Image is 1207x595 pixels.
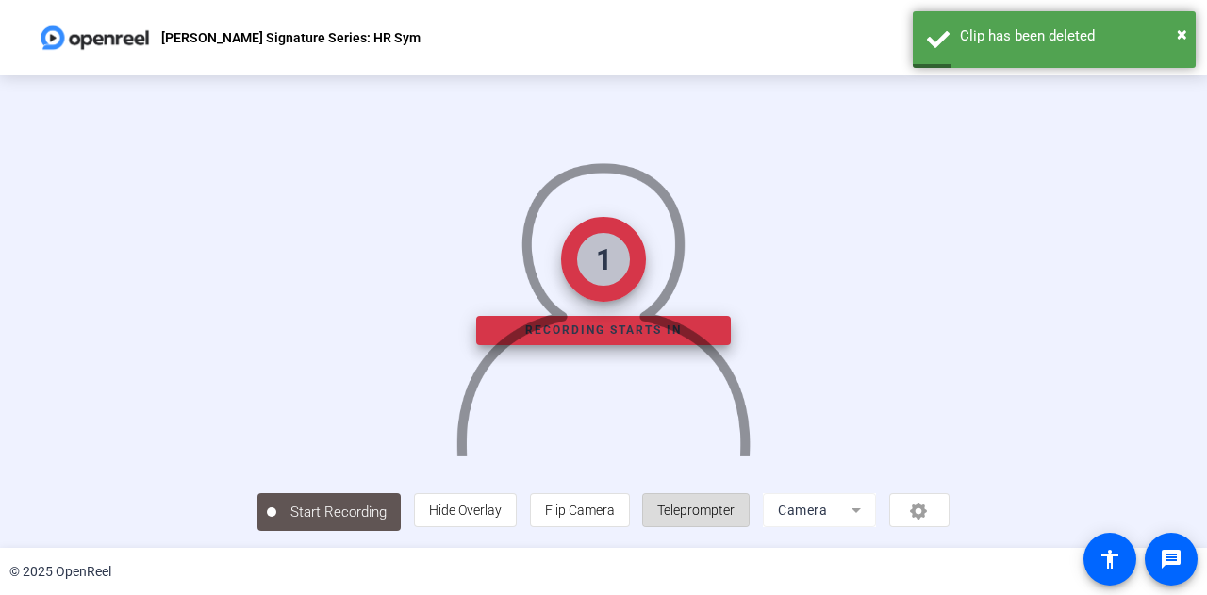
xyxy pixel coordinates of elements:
img: overlay [454,145,752,456]
span: × [1177,23,1187,45]
button: Flip Camera [530,493,630,527]
img: OpenReel logo [38,19,152,57]
div: Clip has been deleted [960,25,1182,47]
span: Flip Camera [545,503,615,518]
span: Hide Overlay [429,503,502,518]
mat-icon: message [1160,548,1182,570]
p: [PERSON_NAME] Signature Series: HR Sym [161,26,421,49]
button: Hide Overlay [414,493,517,527]
button: Close [1177,20,1187,48]
button: Teleprompter [642,493,750,527]
span: Start Recording [276,502,401,523]
span: Teleprompter [657,503,735,518]
mat-icon: accessibility [1099,548,1121,570]
div: 1 [596,239,612,281]
div: © 2025 OpenReel [9,562,111,582]
button: Start Recording [257,493,401,531]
